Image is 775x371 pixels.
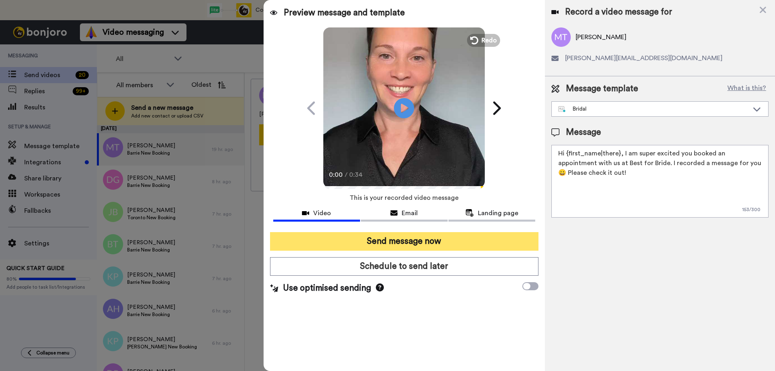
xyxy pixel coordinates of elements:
[349,170,363,180] span: 0:34
[551,145,769,218] textarea: Hi {first_name|there}, I am super excited you booked an appointment with us at Best for Bride. I ...
[329,170,343,180] span: 0:00
[558,106,566,113] img: nextgen-template.svg
[478,208,518,218] span: Landing page
[402,208,418,218] span: Email
[725,83,769,95] button: What is this?
[270,257,538,276] button: Schedule to send later
[350,189,459,207] span: This is your recorded video message
[566,126,601,138] span: Message
[313,208,331,218] span: Video
[283,282,371,294] span: Use optimised sending
[566,83,638,95] span: Message template
[270,232,538,251] button: Send message now
[345,170,348,180] span: /
[558,105,749,113] div: Bridal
